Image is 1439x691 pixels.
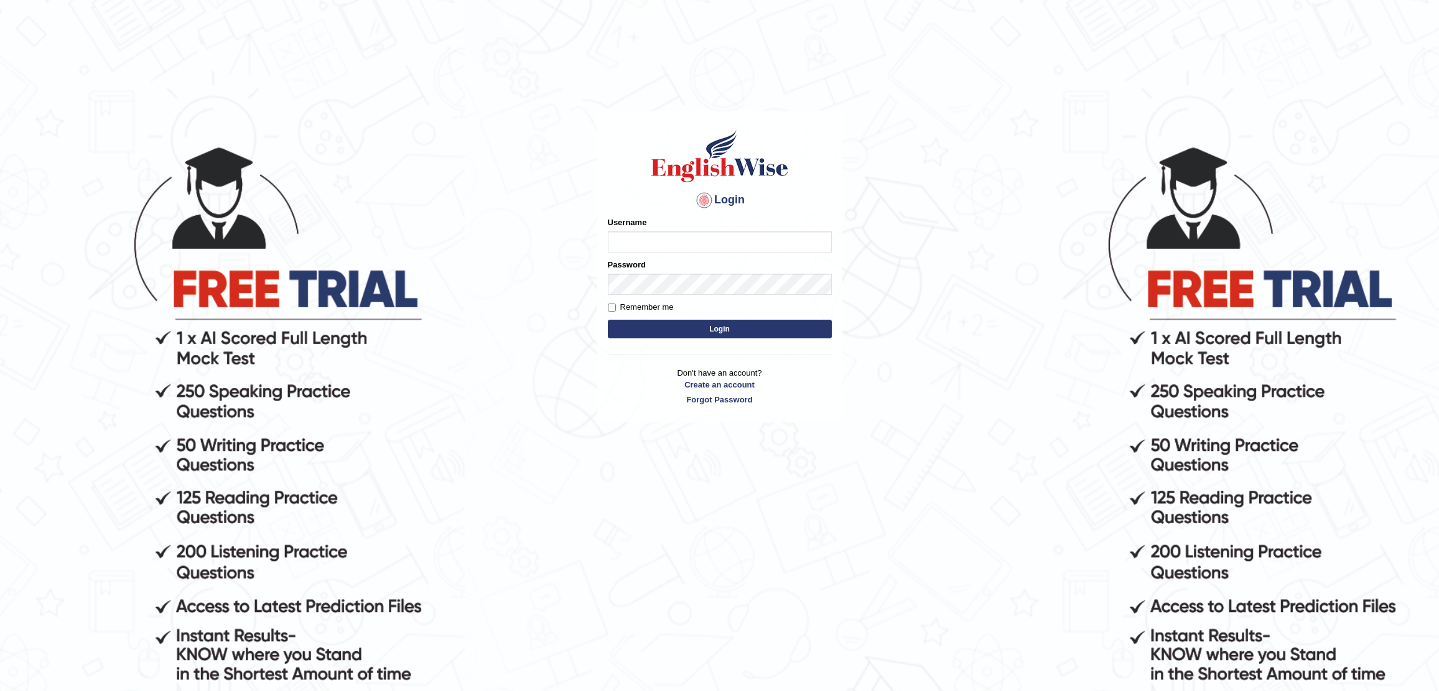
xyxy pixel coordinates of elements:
[608,320,832,338] button: Login
[608,216,647,228] label: Username
[608,301,674,313] label: Remember me
[608,394,832,406] a: Forgot Password
[608,259,646,271] label: Password
[608,304,616,312] input: Remember me
[608,379,832,391] a: Create an account
[608,190,832,210] h4: Login
[608,367,832,406] p: Don't have an account?
[649,128,791,184] img: Logo of English Wise sign in for intelligent practice with AI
